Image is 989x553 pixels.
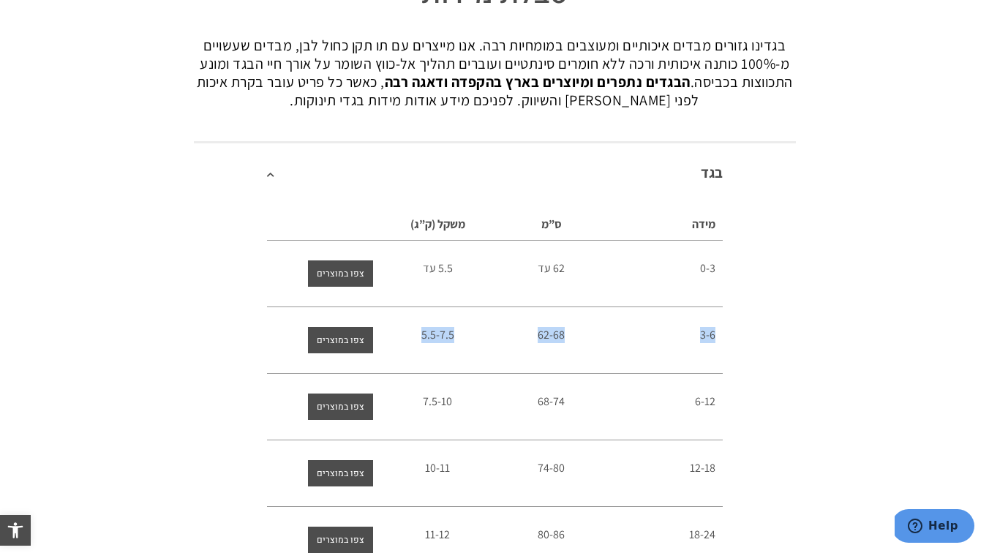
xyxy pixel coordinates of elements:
[308,394,373,420] a: צפו במוצרים
[538,527,565,542] span: 80-86
[538,460,565,475] span: 74-80
[425,527,450,542] span: 11-12
[317,460,364,486] span: צפו במוצרים
[308,260,373,287] a: צפו במוצרים
[701,163,723,182] a: בגד
[410,217,465,232] span: משקל (ק”ג)
[895,509,974,546] iframe: Opens a widget where you can chat to one of our agents
[541,217,562,232] span: ס”מ
[308,460,373,486] a: צפו במוצרים
[308,527,373,553] a: צפו במוצרים
[700,260,715,276] span: 0-3
[695,394,715,409] span: 6-12
[194,37,796,110] p: בגדינו גזורים מבדים איכותיים ומעוצבים במומחיות רבה. אנו מייצרים עם תו תקן כחול לבן, מבדים שעשויים...
[194,141,796,202] div: בגד
[690,460,715,475] span: 12-18
[308,327,373,353] a: צפו במוצרים
[423,260,453,276] span: 5.5 עד
[317,260,364,287] span: צפו במוצרים
[538,394,565,409] span: 68-74
[700,327,715,342] span: 3-6
[317,327,364,353] span: צפו במוצרים
[538,327,565,342] span: 62-68
[317,394,364,420] span: צפו במוצרים
[425,460,450,475] span: 10-11
[385,72,691,91] strong: הבגדים נתפרים ומיוצרים בארץ בהקפדה ודאגה רבה
[423,394,452,409] span: 7.5-10
[689,527,715,542] span: 18-24
[317,527,364,553] span: צפו במוצרים
[692,217,715,232] span: מידה
[421,327,454,342] span: 5.5-7.5
[538,260,565,276] span: 62 עד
